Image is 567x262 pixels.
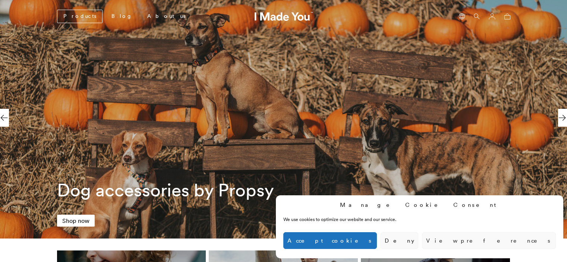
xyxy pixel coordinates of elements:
[283,232,377,249] button: Accept cookies
[141,10,191,23] a: About us
[57,180,337,201] h2: Dog accessories by Propsy
[340,201,500,209] div: Manage Cookie Consent
[57,215,95,227] a: Shop now
[558,109,567,127] div: Next slide
[283,216,445,223] div: We use cookies to optimize our website and our service.
[57,10,103,23] a: Products
[105,10,138,23] a: Blog
[422,232,556,249] button: View preferences
[381,232,418,249] button: Deny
